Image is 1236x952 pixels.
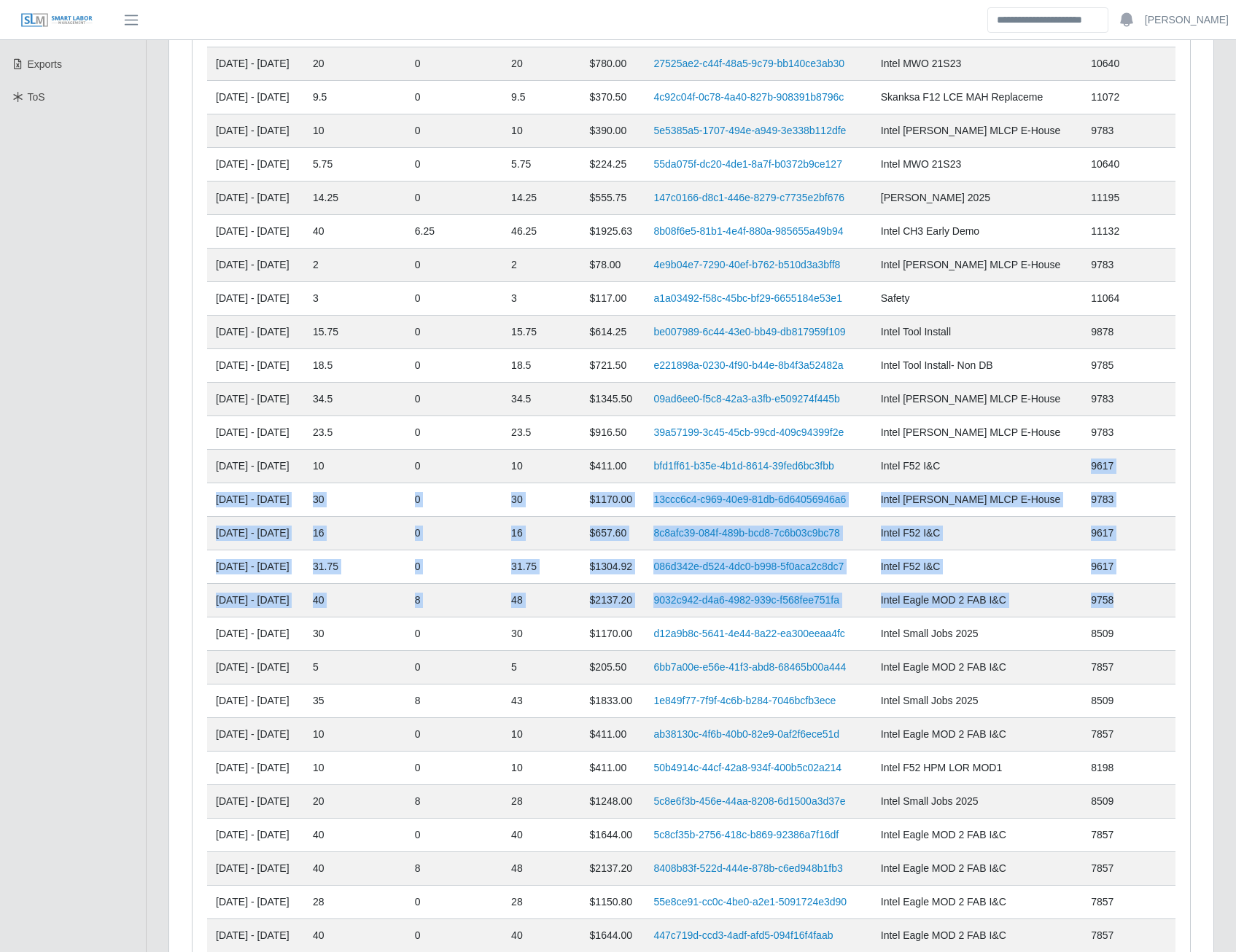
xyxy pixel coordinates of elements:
td: [DATE] - [DATE] [207,584,304,617]
td: 0 [406,651,502,684]
span: [PERSON_NAME] 2025 [881,192,990,203]
td: 46.25 [502,215,580,249]
a: 5e5385a5-1707-494e-a949-3e338b112dfe [653,125,846,136]
span: 9783 [1091,393,1113,405]
span: Intel Eagle MOD 2 FAB I&C [881,929,1006,941]
td: [DATE] - [DATE] [207,651,304,684]
td: $1150.80 [581,886,645,919]
span: Intel F52 I&C [881,561,941,572]
a: d12a9b8c-5641-4e44-8a22-ea300eeaa4fc [653,628,844,639]
td: 0 [406,886,502,919]
td: 10 [502,752,580,785]
td: $2137.20 [581,852,645,886]
span: 9878 [1091,326,1113,338]
td: 9.5 [502,81,580,114]
a: 27525ae2-c44f-48a5-9c79-bb140ce3ab30 [653,58,844,69]
td: 15.75 [502,316,580,349]
a: bfd1ff61-b35e-4b1d-8614-39fed6bc3fbb [653,460,833,472]
span: 8509 [1091,695,1113,706]
td: [DATE] - [DATE] [207,215,304,249]
span: Skanksa F12 LCE MAH Replaceme [881,91,1043,103]
span: 7857 [1091,829,1113,840]
span: 9783 [1091,426,1113,438]
span: Intel CH3 Early Demo [881,225,979,237]
span: 8198 [1091,762,1113,773]
td: [DATE] - [DATE] [207,617,304,651]
span: Intel MWO 21S23 [881,158,962,170]
td: $657.60 [581,517,645,550]
td: 28 [502,886,580,919]
td: $411.00 [581,718,645,752]
td: 5.75 [304,148,406,182]
a: 447c719d-ccd3-4adf-afd5-094f16f4faab [653,929,833,941]
span: Intel Eagle MOD 2 FAB I&C [881,728,1006,740]
td: 10 [502,114,580,148]
span: Intel F52 I&C [881,460,941,472]
td: 28 [502,785,580,819]
span: 11195 [1091,192,1119,203]
span: Intel Small Jobs 2025 [881,628,979,639]
td: [DATE] - [DATE] [207,316,304,349]
td: 8 [406,684,502,718]
td: [DATE] - [DATE] [207,81,304,114]
span: 7857 [1091,728,1113,740]
span: Intel Eagle MOD 2 FAB I&C [881,594,1006,606]
td: 20 [304,47,406,81]
a: 147c0166-d8c1-446e-8279-c7735e2bf676 [653,192,844,203]
td: $2137.20 [581,584,645,617]
td: 3 [304,282,406,316]
span: 7857 [1091,862,1113,874]
span: 9783 [1091,493,1113,505]
a: 55da075f-dc20-4de1-8a7f-b0372b9ce127 [653,158,842,170]
td: $1345.50 [581,383,645,416]
td: 0 [406,550,502,584]
span: 11072 [1091,91,1119,103]
td: 8 [406,785,502,819]
td: 18.5 [502,349,580,383]
td: 0 [406,718,502,752]
a: 39a57199-3c45-45cb-99cd-409c94399f2e [653,426,844,438]
span: Intel [PERSON_NAME] MLCP E-House [881,259,1060,270]
td: [DATE] - [DATE] [207,450,304,483]
td: 2 [304,249,406,282]
td: [DATE] - [DATE] [207,819,304,852]
a: 4e9b04e7-7290-40ef-b762-b510d3a3bff8 [653,259,840,270]
td: $411.00 [581,752,645,785]
td: $411.00 [581,450,645,483]
a: be007989-6c44-43e0-bb49-db817959f109 [653,326,845,338]
a: 4c92c04f-0c78-4a40-827b-908391b8796c [653,91,844,103]
td: 23.5 [304,416,406,450]
span: Intel Small Jobs 2025 [881,795,979,807]
a: 5c8e6f3b-456e-44aa-8208-6d1500a3d37e [653,795,845,807]
span: 9617 [1091,561,1113,572]
td: 34.5 [304,383,406,416]
td: $555.75 [581,182,645,215]
td: 16 [304,517,406,550]
a: 8b08f6e5-81b1-4e4f-880a-985655a49b94 [653,225,843,237]
td: 48 [502,852,580,886]
a: 9032c942-d4a6-4982-939c-f568fee751fa [653,594,839,606]
td: 0 [406,450,502,483]
td: [DATE] - [DATE] [207,383,304,416]
td: [DATE] - [DATE] [207,282,304,316]
span: 10640 [1091,158,1119,170]
span: Intel Small Jobs 2025 [881,695,979,706]
span: Intel [PERSON_NAME] MLCP E-House [881,393,1060,405]
td: 0 [406,483,502,517]
td: 0 [406,617,502,651]
td: 5 [304,651,406,684]
td: [DATE] - [DATE] [207,47,304,81]
input: Search [987,7,1108,33]
span: 8509 [1091,795,1113,807]
td: $390.00 [581,114,645,148]
span: Intel MWO 21S23 [881,58,962,69]
td: 10 [502,718,580,752]
td: 20 [304,785,406,819]
td: 28 [304,886,406,919]
td: [DATE] - [DATE] [207,852,304,886]
td: 40 [304,819,406,852]
td: 40 [502,819,580,852]
td: $1644.00 [581,819,645,852]
td: 0 [406,148,502,182]
span: 7857 [1091,929,1113,941]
